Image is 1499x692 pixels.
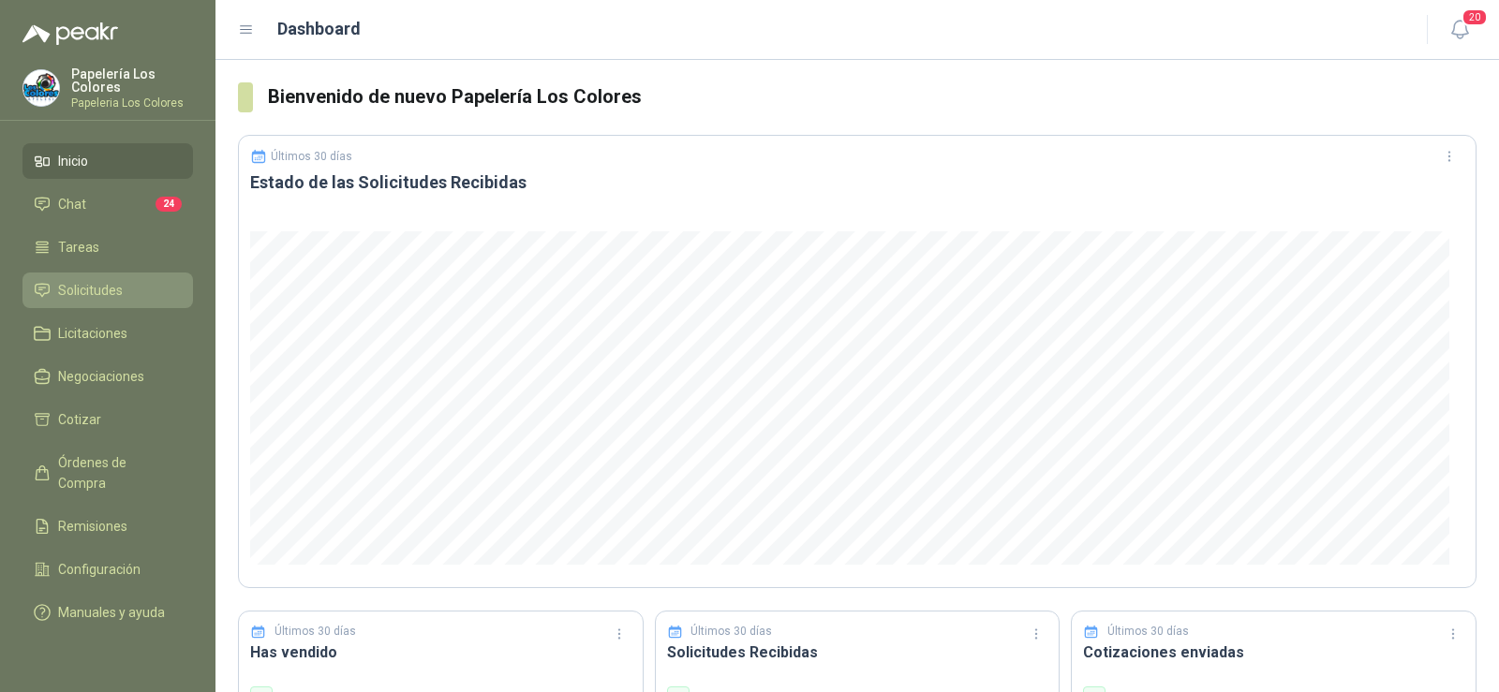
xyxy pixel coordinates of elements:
[1462,8,1488,26] span: 20
[250,171,1464,194] h3: Estado de las Solicitudes Recibidas
[22,359,193,394] a: Negociaciones
[156,197,182,212] span: 24
[275,623,356,640] p: Últimos 30 días
[22,229,193,265] a: Tareas
[58,452,175,493] span: Órdenes de Compra
[22,402,193,437] a: Cotizar
[22,595,193,630] a: Manuales y ayuda
[1443,13,1477,47] button: 20
[250,640,631,664] h3: Has vendido
[277,16,361,42] h1: Dashboard
[71,67,193,94] p: Papelería Los Colores
[271,150,352,163] p: Últimos 30 días
[58,323,127,344] span: Licitaciones
[1107,623,1189,640] p: Últimos 30 días
[22,316,193,351] a: Licitaciones
[71,97,193,109] p: Papeleria Los Colores
[58,151,88,171] span: Inicio
[690,623,772,640] p: Últimos 30 días
[58,559,141,580] span: Configuración
[58,366,144,387] span: Negociaciones
[23,70,59,106] img: Company Logo
[667,640,1048,664] h3: Solicitudes Recibidas
[1083,640,1464,664] h3: Cotizaciones enviadas
[22,272,193,308] a: Solicitudes
[58,516,127,537] span: Remisiones
[22,508,193,544] a: Remisiones
[22,143,193,179] a: Inicio
[22,22,118,45] img: Logo peakr
[22,186,193,222] a: Chat24
[22,552,193,587] a: Configuración
[58,194,86,214] span: Chat
[58,409,101,430] span: Cotizar
[58,602,165,623] span: Manuales y ayuda
[22,445,193,501] a: Órdenes de Compra
[58,237,99,258] span: Tareas
[58,280,123,301] span: Solicitudes
[268,82,1477,111] h3: Bienvenido de nuevo Papelería Los Colores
